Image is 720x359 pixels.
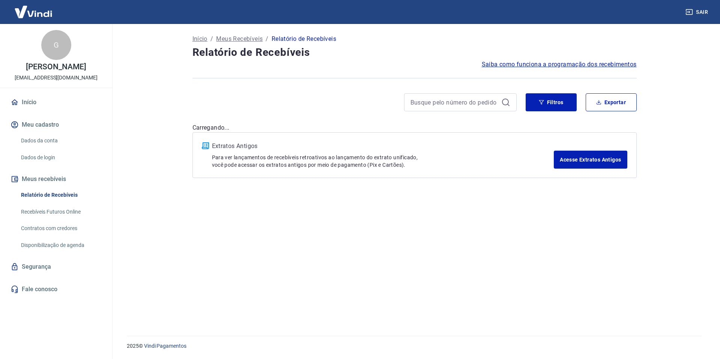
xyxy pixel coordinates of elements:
a: Acesse Extratos Antigos [554,151,627,169]
p: / [266,34,268,43]
a: Fale conosco [9,281,103,298]
img: ícone [202,142,209,149]
p: Carregando... [192,123,637,132]
p: [EMAIL_ADDRESS][DOMAIN_NAME] [15,74,98,82]
p: Extratos Antigos [212,142,554,151]
p: Para ver lançamentos de recebíveis retroativos ao lançamento do extrato unificado, você pode aces... [212,154,554,169]
a: Início [9,94,103,111]
h4: Relatório de Recebíveis [192,45,637,60]
button: Exportar [586,93,637,111]
a: Saiba como funciona a programação dos recebimentos [482,60,637,69]
a: Recebíveis Futuros Online [18,204,103,220]
button: Filtros [526,93,577,111]
div: G [41,30,71,60]
a: Contratos com credores [18,221,103,236]
a: Segurança [9,259,103,275]
p: / [210,34,213,43]
a: Início [192,34,207,43]
a: Meus Recebíveis [216,34,263,43]
button: Meus recebíveis [9,171,103,187]
a: Relatório de Recebíveis [18,187,103,203]
p: 2025 © [127,342,702,350]
p: Relatório de Recebíveis [272,34,336,43]
a: Dados da conta [18,133,103,148]
p: [PERSON_NAME] [26,63,86,71]
button: Meu cadastro [9,117,103,133]
a: Vindi Pagamentos [144,343,186,349]
input: Busque pelo número do pedido [410,97,498,108]
img: Vindi [9,0,58,23]
button: Sair [684,5,711,19]
a: Dados de login [18,150,103,165]
a: Disponibilização de agenda [18,238,103,253]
